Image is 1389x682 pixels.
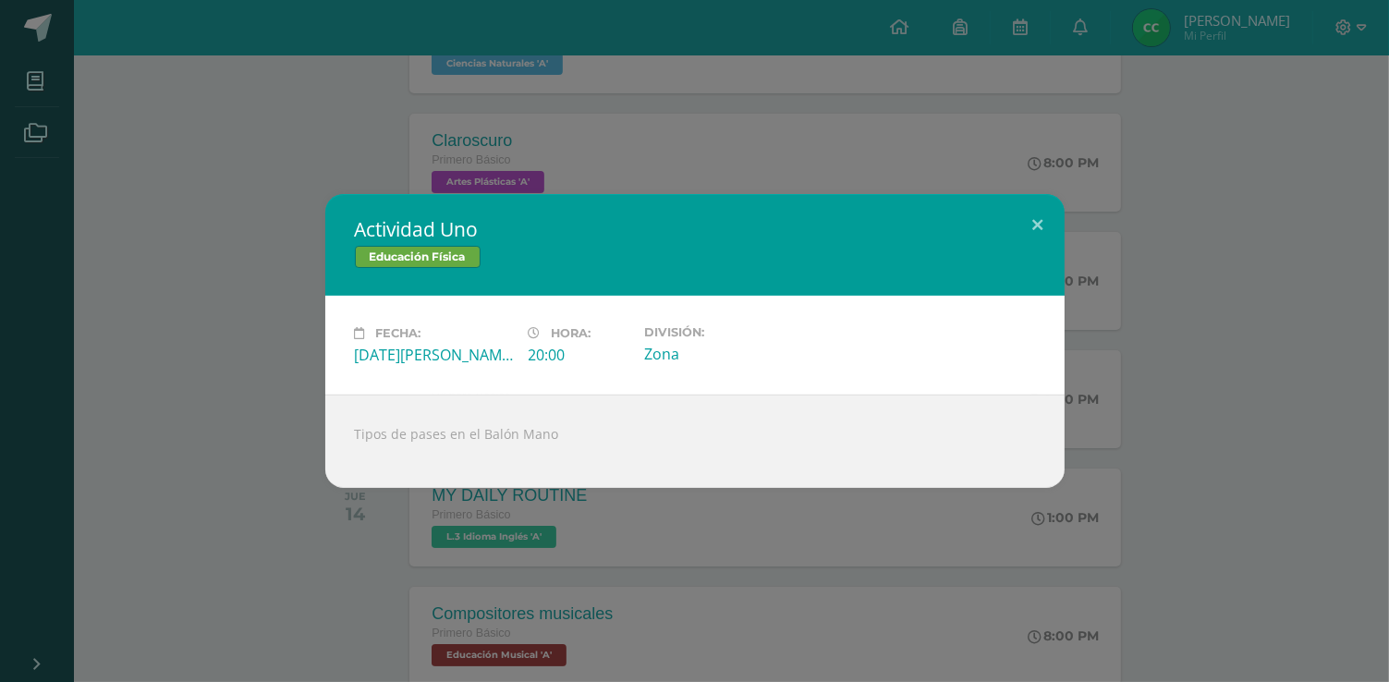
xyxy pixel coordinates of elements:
div: Zona [644,344,803,364]
h2: Actividad Uno [355,216,1035,242]
button: Close (Esc) [1012,194,1065,257]
div: 20:00 [529,345,629,365]
span: Fecha: [376,326,421,340]
div: [DATE][PERSON_NAME] [355,345,514,365]
span: Hora: [552,326,591,340]
div: Tipos de pases en el Balón Mano [325,395,1065,488]
label: División: [644,325,803,339]
span: Educación Física [355,246,481,268]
